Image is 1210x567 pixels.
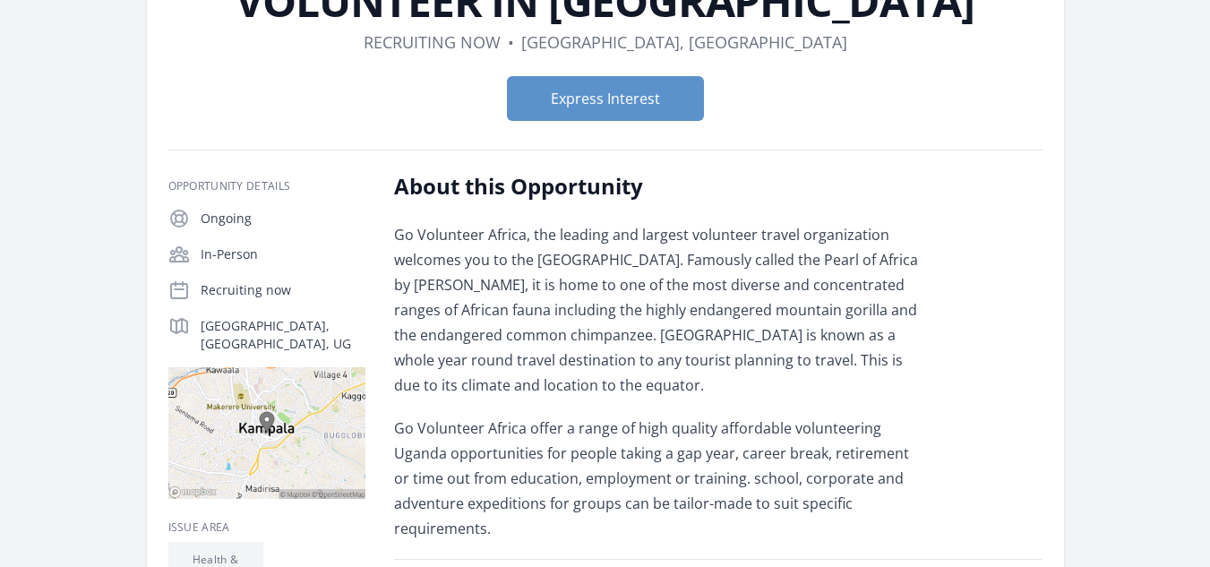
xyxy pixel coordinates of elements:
p: In-Person [201,245,365,263]
h3: Issue area [168,520,365,535]
dd: Recruiting now [364,30,501,55]
dd: [GEOGRAPHIC_DATA], [GEOGRAPHIC_DATA] [521,30,847,55]
p: Ongoing [201,210,365,228]
p: Go Volunteer Africa, the leading and largest volunteer travel organization welcomes you to the [G... [394,222,918,398]
button: Express Interest [507,76,704,121]
p: [GEOGRAPHIC_DATA], [GEOGRAPHIC_DATA], UG [201,317,365,353]
div: • [508,30,514,55]
img: Map [168,367,365,499]
p: Go Volunteer Africa offer a range of high quality affordable volunteering Uganda opportunities fo... [394,416,918,541]
h2: About this Opportunity [394,172,918,201]
h3: Opportunity Details [168,179,365,193]
p: Recruiting now [201,281,365,299]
